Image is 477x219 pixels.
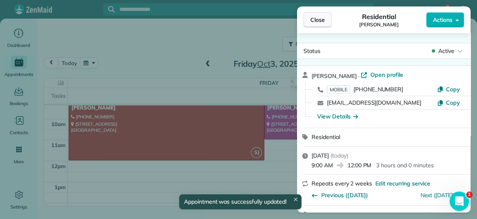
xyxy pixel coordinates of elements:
[312,211,456,219] a: [STREET_ADDRESS]
[312,161,333,169] span: 9:00 AM
[450,192,469,211] iframe: Intercom live chat
[370,71,403,79] span: Open profile
[179,194,302,209] div: Appointment was successfully updated!
[421,192,455,199] a: Next ([DATE])
[347,161,372,169] span: 12:00 PM
[303,12,332,27] button: Close
[312,191,368,199] button: Previous ([DATE])
[359,21,399,28] span: [PERSON_NAME]
[327,85,350,94] span: MOBILE
[437,99,460,107] button: Copy
[433,16,452,24] span: Actions
[438,47,454,55] span: Active
[466,192,473,198] span: 1
[312,180,372,187] span: Repeats every 2 weeks
[312,152,329,159] span: [DATE]
[312,133,340,141] span: Residential
[327,99,421,106] a: [EMAIL_ADDRESS][DOMAIN_NAME]
[376,161,433,169] p: 3 hours and 0 minutes
[312,72,357,80] span: [PERSON_NAME]
[331,152,348,159] span: ( today )
[437,85,460,93] button: Copy
[446,86,460,93] span: Copy
[321,191,368,199] span: Previous ([DATE])
[361,71,403,79] a: Open profile
[421,191,464,199] button: Next ([DATE])
[357,73,361,79] span: ·
[375,179,430,187] span: Edit recurring service
[317,112,358,120] button: View Details
[327,85,403,93] a: MOBILE[PHONE_NUMBER]
[310,16,325,24] span: Close
[362,12,396,21] span: Residential
[354,86,403,93] span: [PHONE_NUMBER]
[303,47,320,55] span: Status
[446,99,460,106] span: Copy
[312,211,366,219] span: [STREET_ADDRESS]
